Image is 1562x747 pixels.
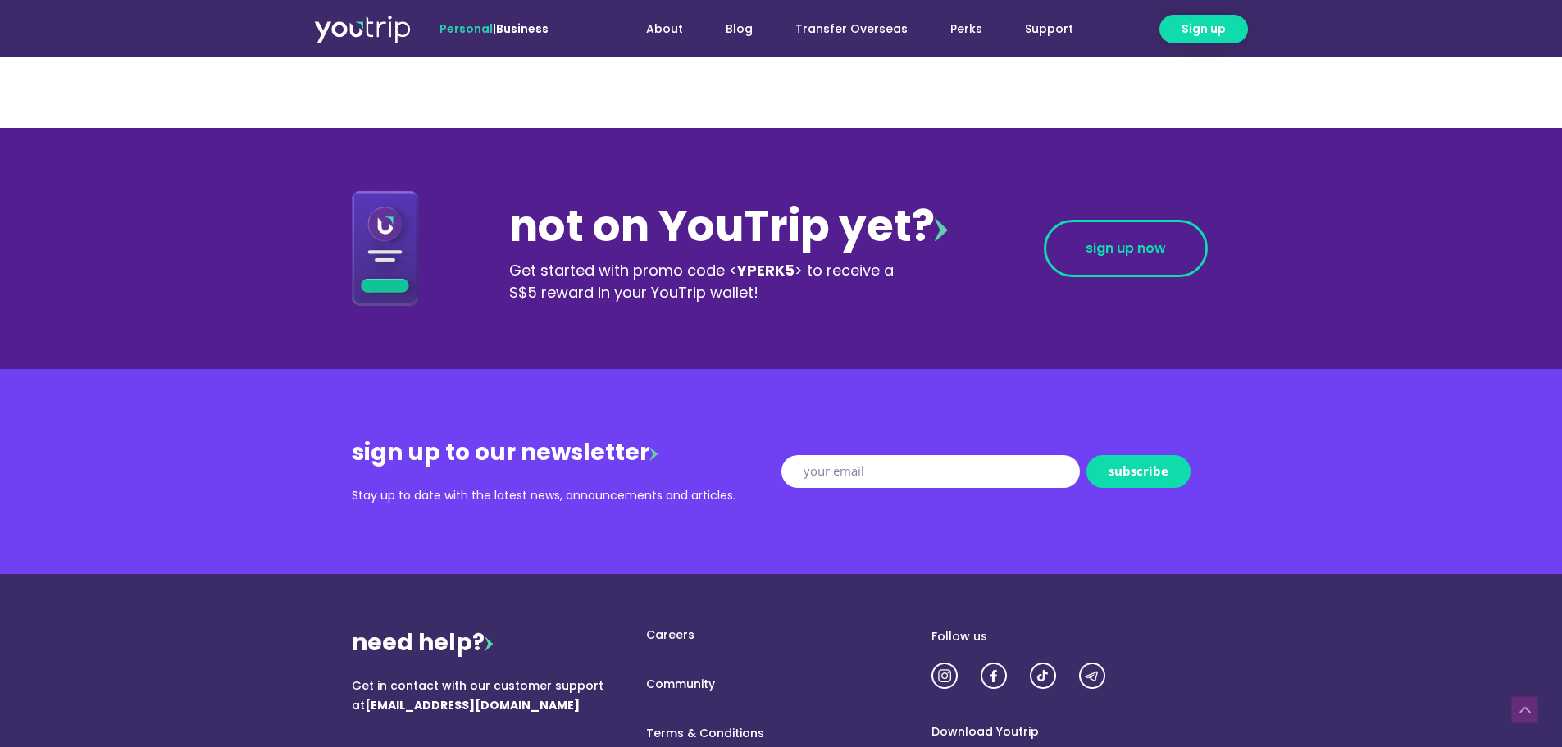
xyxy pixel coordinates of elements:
[352,626,631,659] div: need help?
[439,20,493,37] span: Personal
[365,697,580,713] b: [EMAIL_ADDRESS][DOMAIN_NAME]
[630,725,931,742] a: Terms & Conditions
[352,485,781,506] div: Stay up to date with the latest news, announcements and articles.
[625,14,704,44] a: About
[781,455,1211,494] form: New Form
[352,677,603,713] span: Get in contact with our customer support at
[1182,20,1226,38] span: Sign up
[1159,15,1248,43] a: Sign up
[931,626,1210,646] div: Follow us
[774,14,929,44] a: Transfer Overseas
[509,194,948,259] div: not on YouTrip yet?
[931,722,1210,741] div: Download Youtrip
[981,663,1007,689] img: utrip-fb-3x.png
[352,436,781,469] div: sign up to our newsletter
[630,626,931,644] a: Careers
[704,14,774,44] a: Blog
[509,259,909,303] div: Get started with promo code < > to receive a S$5 reward in your YouTrip wallet!
[1086,455,1191,488] button: subscribe
[929,14,1004,44] a: Perks
[593,14,1095,44] nav: Menu
[496,20,549,37] a: Business
[737,260,795,280] b: YPERK5
[781,455,1080,488] input: your email
[1086,242,1166,255] span: sign up now
[1030,663,1056,689] img: utrip-tiktok-3x.png
[931,663,958,689] img: utrip-ig-3x.png
[1079,663,1105,689] img: utrip-tg-3x.png
[1109,465,1168,477] span: subscribe
[439,20,549,37] span: |
[352,190,419,306] img: Download App
[1004,14,1095,44] a: Support
[630,676,931,693] a: Community
[1044,220,1208,277] a: sign up now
